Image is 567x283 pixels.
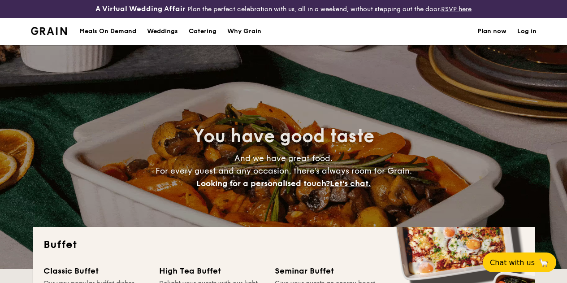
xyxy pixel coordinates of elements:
span: You have good taste [193,126,374,147]
a: Why Grain [222,18,267,45]
div: Weddings [147,18,178,45]
h4: A Virtual Wedding Affair [95,4,186,14]
a: Weddings [142,18,183,45]
span: And we have great food. For every guest and any occasion, there’s always room for Grain. [156,153,412,188]
div: Why Grain [227,18,261,45]
h2: Buffet [43,238,524,252]
button: Chat with us🦙 [483,253,556,272]
span: 🦙 [538,257,549,268]
a: RSVP here [441,5,472,13]
div: Plan the perfect celebration with us, all in a weekend, without stepping out the door. [95,4,472,14]
div: High Tea Buffet [159,265,264,277]
span: Chat with us [490,258,535,267]
img: Grain [31,27,67,35]
h1: Catering [189,18,216,45]
a: Catering [183,18,222,45]
a: Plan now [477,18,506,45]
span: Looking for a personalised touch? [196,179,330,188]
a: Log in [517,18,537,45]
a: Meals On Demand [74,18,142,45]
div: Classic Buffet [43,265,148,277]
span: Let's chat. [330,179,371,188]
div: Meals On Demand [79,18,136,45]
div: Seminar Buffet [275,265,380,277]
a: Logotype [31,27,67,35]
